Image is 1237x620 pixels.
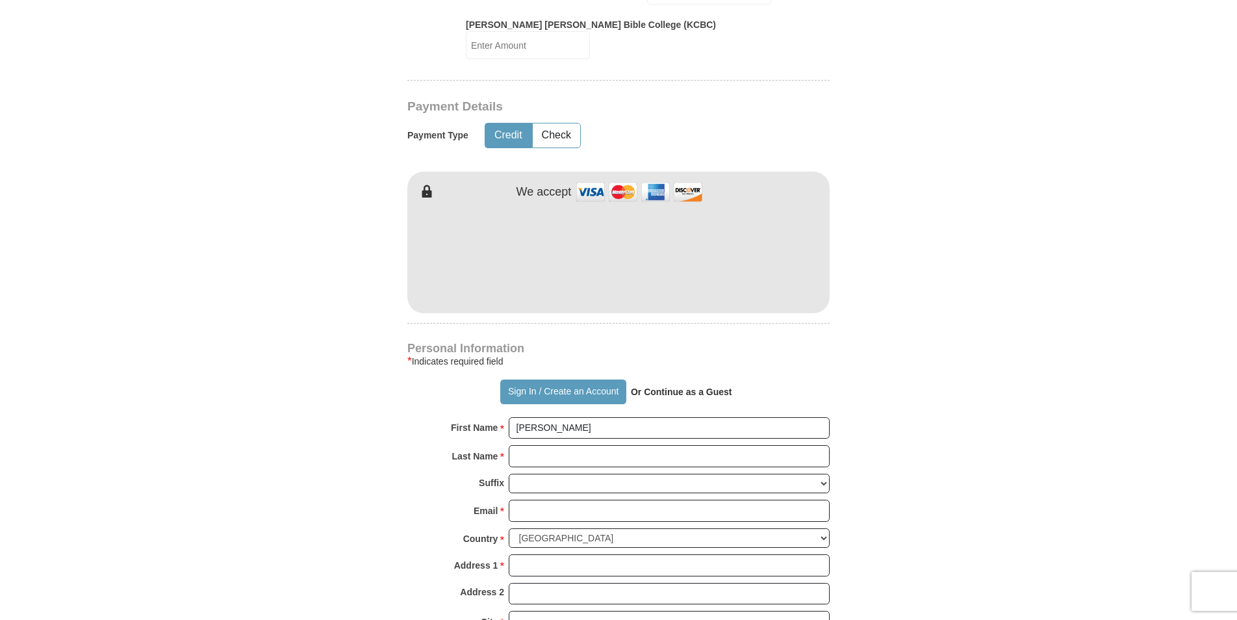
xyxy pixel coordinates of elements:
strong: Address 1 [454,556,498,575]
strong: Email [474,502,498,520]
button: Sign In / Create an Account [500,380,626,404]
h4: We accept [516,185,572,200]
strong: Address 2 [460,583,504,601]
input: Enter Amount [466,31,590,59]
h4: Personal Information [407,343,830,354]
button: Check [533,123,580,148]
button: Credit [485,123,531,148]
div: Indicates required field [407,354,830,369]
strong: Country [463,530,498,548]
img: credit cards accepted [574,178,704,206]
h5: Payment Type [407,130,468,141]
h3: Payment Details [407,99,739,114]
strong: First Name [451,419,498,437]
label: [PERSON_NAME] [PERSON_NAME] Bible College (KCBC) [466,18,716,31]
strong: Last Name [452,447,498,465]
strong: Or Continue as a Guest [631,387,732,397]
strong: Suffix [479,474,504,492]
